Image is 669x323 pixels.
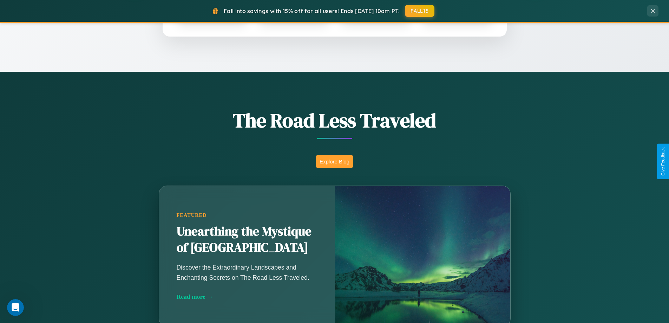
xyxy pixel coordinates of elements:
span: Fall into savings with 15% off for all users! Ends [DATE] 10am PT. [224,7,400,14]
button: FALL15 [405,5,434,17]
iframe: Intercom live chat [7,299,24,316]
div: Give Feedback [661,147,665,176]
p: Discover the Extraordinary Landscapes and Enchanting Secrets on The Road Less Traveled. [177,263,317,282]
div: Read more → [177,293,317,301]
button: Explore Blog [316,155,353,168]
h2: Unearthing the Mystique of [GEOGRAPHIC_DATA] [177,224,317,256]
div: Featured [177,212,317,218]
h1: The Road Less Traveled [124,107,545,134]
